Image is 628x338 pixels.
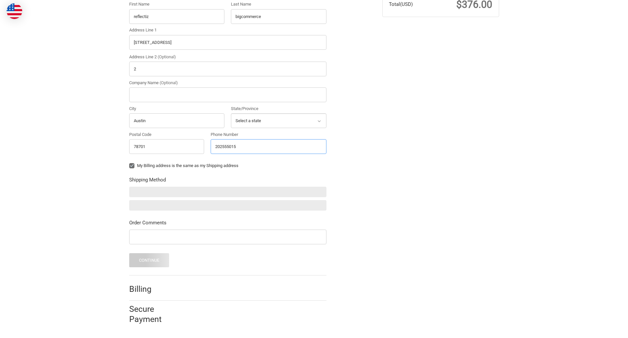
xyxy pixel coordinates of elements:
img: duty and tax information for United States [7,3,22,19]
label: Address Line 2 [129,54,326,60]
button: Continue [129,253,169,267]
small: (Optional) [158,54,176,59]
h2: Secure Payment [129,304,173,325]
span: Total (USD) [389,1,413,7]
label: First Name [129,1,225,8]
label: My Billing address is the same as my Shipping address [129,163,326,168]
label: Phone Number [211,131,326,138]
h2: Billing [129,284,167,294]
label: Company Name [129,80,326,86]
label: Last Name [231,1,326,8]
label: Postal Code [129,131,204,138]
label: Address Line 1 [129,27,326,33]
legend: Order Comments [129,219,166,230]
span: Checkout [55,3,75,9]
label: City [129,105,225,112]
label: State/Province [231,105,326,112]
small: (Optional) [160,80,178,85]
legend: Shipping Method [129,176,166,187]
